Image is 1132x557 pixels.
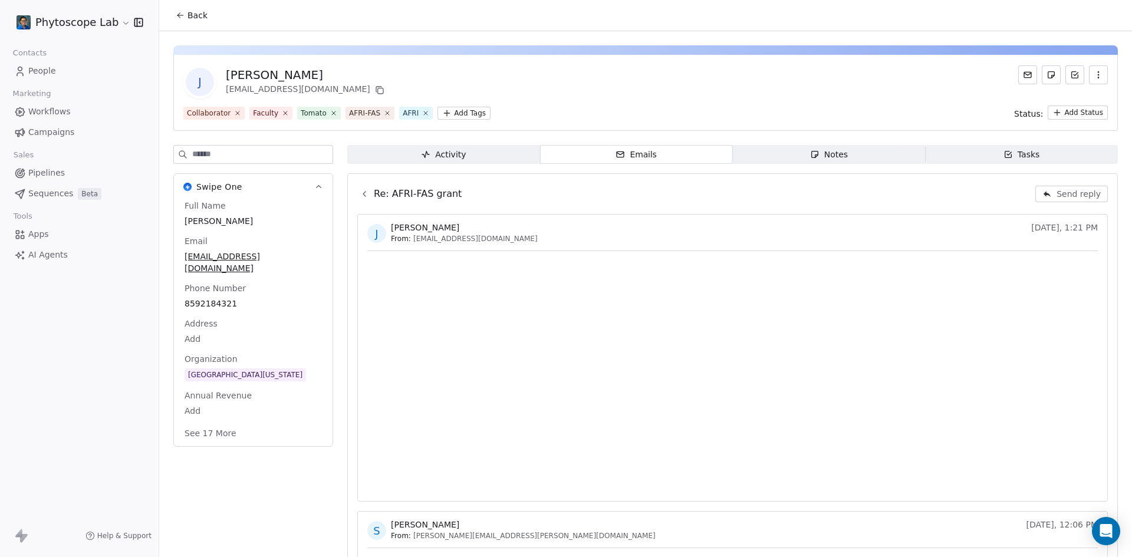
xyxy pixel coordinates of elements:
[28,249,68,261] span: AI Agents
[1003,149,1040,161] div: Tasks
[187,9,208,21] span: Back
[1031,222,1098,233] span: [DATE], 1:21 PM
[437,107,491,120] button: Add Tags
[413,234,538,243] span: [EMAIL_ADDRESS][DOMAIN_NAME]
[9,225,149,244] a: Apps
[28,228,49,240] span: Apps
[182,318,220,329] span: Address
[188,369,302,381] div: [GEOGRAPHIC_DATA][US_STATE]
[8,85,56,103] span: Marketing
[177,423,243,444] button: See 17 More
[810,149,848,161] div: Notes
[28,187,73,200] span: Sequences
[1057,188,1101,200] span: Send reply
[349,108,380,118] div: AFRI-FAS
[174,174,333,200] button: Swipe OneSwipe One
[169,5,215,26] button: Back
[78,188,101,200] span: Beta
[375,226,378,242] div: J
[391,234,411,243] span: From:
[28,106,71,118] span: Workflows
[187,108,231,118] div: Collaborator
[9,184,149,203] a: SequencesBeta
[226,83,387,97] div: [EMAIL_ADDRESS][DOMAIN_NAME]
[28,65,56,77] span: People
[182,390,254,401] span: Annual Revenue
[97,531,152,540] span: Help & Support
[183,183,192,191] img: Swipe One
[8,207,37,225] span: Tools
[196,181,242,193] span: Swipe One
[9,123,149,142] a: Campaigns
[185,298,322,309] span: 8592184321
[185,215,322,227] span: [PERSON_NAME]
[374,187,462,201] span: Re: AFRI-FAS grant
[1092,517,1120,545] div: Open Intercom Messenger
[391,531,411,540] span: From:
[1026,519,1098,530] span: [DATE], 12:06 PM
[8,146,39,164] span: Sales
[9,163,149,183] a: Pipelines
[174,200,333,446] div: Swipe OneSwipe One
[28,126,74,139] span: Campaigns
[391,222,459,233] span: [PERSON_NAME]
[185,333,322,345] span: Add
[421,149,466,161] div: Activity
[226,67,387,83] div: [PERSON_NAME]
[182,282,248,294] span: Phone Number
[186,68,214,96] span: J
[8,44,52,62] span: Contacts
[301,108,327,118] div: Tomato
[1048,106,1108,120] button: Add Status
[403,108,419,118] div: AFRI
[14,12,126,32] button: Phytoscope Lab
[182,235,210,247] span: Email
[9,61,149,81] a: People
[9,102,149,121] a: Workflows
[185,251,322,274] span: [EMAIL_ADDRESS][DOMAIN_NAME]
[391,519,459,530] span: [PERSON_NAME]
[182,353,240,365] span: Organization
[182,200,228,212] span: Full Name
[253,108,278,118] div: Faculty
[9,245,149,265] a: AI Agents
[1035,186,1108,202] button: Send reply
[413,531,656,540] span: [PERSON_NAME][EMAIL_ADDRESS][PERSON_NAME][DOMAIN_NAME]
[1014,108,1043,120] span: Status:
[85,531,152,540] a: Help & Support
[28,167,65,179] span: Pipelines
[373,523,380,539] div: S
[35,15,119,30] span: Phytoscope Lab
[17,15,31,29] img: SK%20Logo%204k.jpg
[185,405,322,417] span: Add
